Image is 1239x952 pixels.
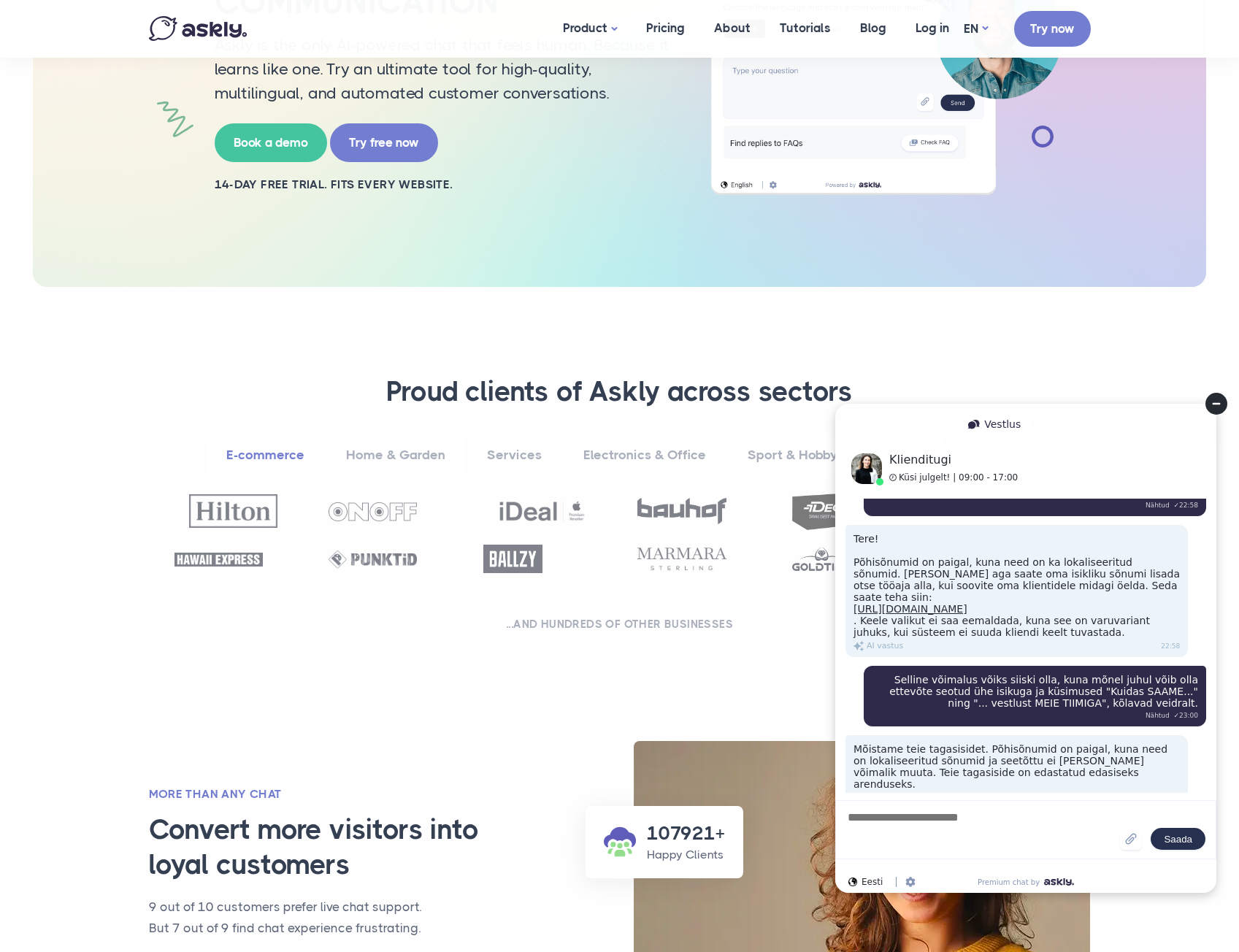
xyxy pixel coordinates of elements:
a: Book a demo [215,123,327,162]
p: Askly is the only AI-powered chat that feels human. Because it learns like one. Try an ultimate t... [215,33,675,105]
p: Happy Clients [647,846,725,864]
img: Punktid [329,550,417,569]
iframe: Askly chat [824,392,1228,905]
h2: More than any chat [149,786,524,802]
img: Ballzy [483,545,542,573]
img: Marmara Sterling [637,548,726,570]
a: E-commerce [207,435,323,475]
img: OnOff [329,502,417,521]
h2: 14-day free trial. Fits every website. [215,177,675,193]
img: Askly [149,16,247,41]
img: Ideal [498,494,586,528]
img: Goldtime [792,547,851,571]
p: 9 out of 10 customers prefer live chat support. [149,897,524,918]
a: Services [468,435,561,475]
a: Try free now [330,123,438,162]
a: Sport & Hobby [729,435,856,475]
a: Electronics & Office [564,435,725,475]
a: EN [964,18,988,39]
h3: 107921+ [647,821,725,846]
h2: ...and hundreds of other businesses [167,617,1073,632]
h3: Convert more visitors into loyal customers [149,813,542,882]
img: Hawaii Express [174,553,263,567]
img: Bauhof [637,498,726,524]
a: Home & Garden [327,435,464,475]
p: But 7 out of 9 find chat experience frustrating. [149,918,524,939]
img: Hilton [189,494,277,527]
h3: Proud clients of Askly across sectors [167,375,1073,410]
a: Try now [1014,11,1091,47]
